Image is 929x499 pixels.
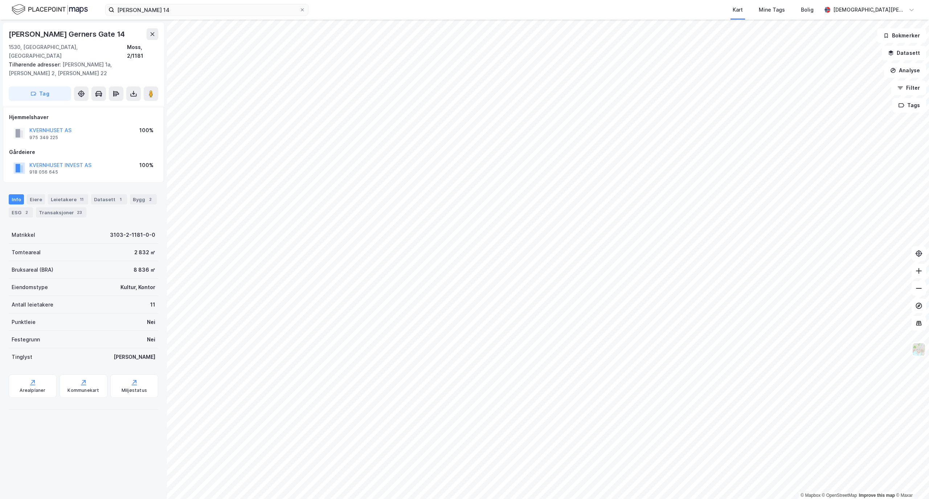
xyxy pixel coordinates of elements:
div: Nei [147,318,155,326]
div: Punktleie [12,318,36,326]
div: Arealplaner [20,388,45,393]
div: Miljøstatus [122,388,147,393]
a: OpenStreetMap [822,493,857,498]
div: Datasett [91,194,127,204]
div: Matrikkel [12,231,35,239]
div: Mine Tags [759,5,785,14]
div: 2 832 ㎡ [134,248,155,257]
div: 11 [78,196,85,203]
a: Mapbox [801,493,820,498]
div: [PERSON_NAME] Gerners Gate 14 [9,28,126,40]
input: Søk på adresse, matrikkel, gårdeiere, leietakere eller personer [114,4,299,15]
img: Z [912,342,926,356]
div: 8 836 ㎡ [134,265,155,274]
div: Kontrollprogram for chat [893,464,929,499]
div: Tomteareal [12,248,41,257]
div: Festegrunn [12,335,40,344]
div: 2 [23,209,30,216]
div: 11 [150,300,155,309]
div: 975 349 225 [29,135,58,141]
button: Tag [9,86,71,101]
div: 1 [117,196,124,203]
div: Antall leietakere [12,300,53,309]
div: Nei [147,335,155,344]
div: Kart [733,5,743,14]
div: Eiendomstype [12,283,48,292]
div: [PERSON_NAME] [114,353,155,361]
button: Tags [892,98,926,113]
div: Eiere [27,194,45,204]
div: Bruksareal (BRA) [12,265,53,274]
img: logo.f888ab2527a4732fd821a326f86c7f29.svg [12,3,88,16]
div: Transaksjoner [36,207,86,218]
button: Filter [891,81,926,95]
div: Tinglyst [12,353,32,361]
div: Moss, 2/1181 [127,43,158,60]
button: Analyse [884,63,926,78]
iframe: Chat Widget [893,464,929,499]
div: Kultur, Kontor [120,283,155,292]
div: 3103-2-1181-0-0 [110,231,155,239]
div: Kommunekart [67,388,99,393]
button: Bokmerker [877,28,926,43]
div: 23 [75,209,83,216]
div: 2 [147,196,154,203]
div: Bygg [130,194,157,204]
div: Bolig [801,5,814,14]
div: Info [9,194,24,204]
div: ESG [9,207,33,218]
div: Gårdeiere [9,148,158,157]
div: 918 056 645 [29,169,58,175]
div: Leietakere [48,194,88,204]
div: [PERSON_NAME] 1a, [PERSON_NAME] 2, [PERSON_NAME] 22 [9,60,152,78]
div: 1530, [GEOGRAPHIC_DATA], [GEOGRAPHIC_DATA] [9,43,127,60]
span: Tilhørende adresser: [9,61,62,68]
div: Hjemmelshaver [9,113,158,122]
div: 100% [139,126,154,135]
a: Improve this map [859,493,895,498]
div: 100% [139,161,154,170]
button: Datasett [882,46,926,60]
div: [DEMOGRAPHIC_DATA][PERSON_NAME] [833,5,906,14]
